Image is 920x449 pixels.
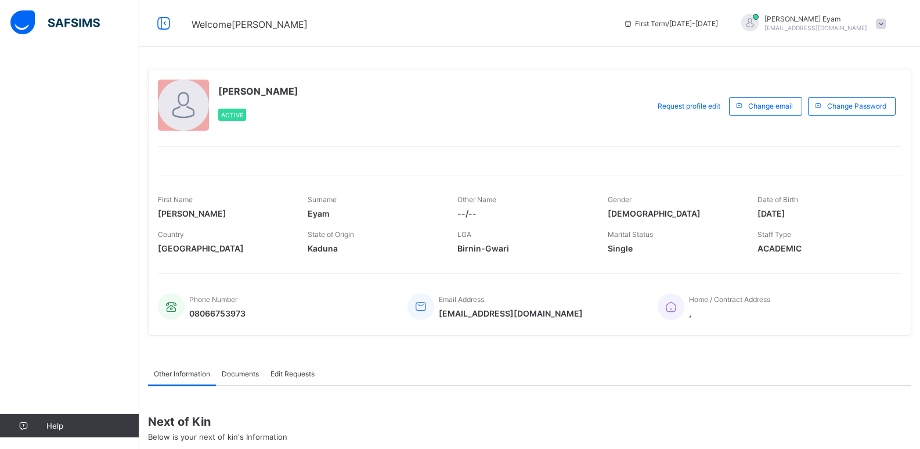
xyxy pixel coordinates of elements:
[158,209,290,218] span: [PERSON_NAME]
[689,308,770,318] span: ,
[658,102,720,110] span: Request profile edit
[189,295,237,304] span: Phone Number
[46,421,139,430] span: Help
[748,102,793,110] span: Change email
[457,243,590,253] span: Birnin-Gwari
[218,85,298,97] span: [PERSON_NAME]
[608,243,740,253] span: Single
[10,10,100,35] img: safsims
[439,295,484,304] span: Email Address
[158,243,290,253] span: [GEOGRAPHIC_DATA]
[608,195,632,204] span: Gender
[689,295,770,304] span: Home / Contract Address
[192,19,308,30] span: Welcome [PERSON_NAME]
[222,369,259,378] span: Documents
[457,230,471,239] span: LGA
[439,308,583,318] span: [EMAIL_ADDRESS][DOMAIN_NAME]
[154,369,210,378] span: Other Information
[457,209,590,218] span: --/--
[608,230,653,239] span: Marital Status
[757,195,798,204] span: Date of Birth
[623,19,718,28] span: session/term information
[148,432,287,441] span: Below is your next of kin's Information
[757,230,791,239] span: Staff Type
[221,112,243,118] span: Active
[764,24,867,31] span: [EMAIL_ADDRESS][DOMAIN_NAME]
[270,369,315,378] span: Edit Requests
[158,230,184,239] span: Country
[730,14,892,33] div: PascalEyam
[308,209,440,218] span: Eyam
[608,209,740,218] span: [DEMOGRAPHIC_DATA]
[827,102,886,110] span: Change Password
[158,195,193,204] span: First Name
[757,209,890,218] span: [DATE]
[308,243,440,253] span: Kaduna
[308,230,354,239] span: State of Origin
[308,195,337,204] span: Surname
[764,15,867,23] span: [PERSON_NAME] Eyam
[189,308,246,318] span: 08066753973
[457,195,496,204] span: Other Name
[148,415,911,429] span: Next of Kin
[757,243,890,253] span: ACADEMIC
